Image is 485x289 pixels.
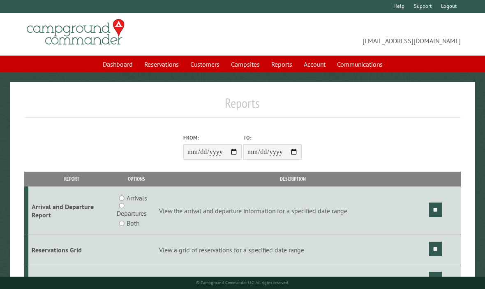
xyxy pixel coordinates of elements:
[243,134,302,142] label: To:
[98,56,138,72] a: Dashboard
[115,172,158,186] th: Options
[24,95,461,118] h1: Reports
[158,235,428,265] td: View a grid of reservations for a specified date range
[117,208,147,218] label: Departures
[127,218,139,228] label: Both
[332,56,388,72] a: Communications
[158,186,428,235] td: View the arrival and departure information for a specified date range
[28,172,115,186] th: Report
[139,56,184,72] a: Reservations
[183,134,242,142] label: From:
[266,56,297,72] a: Reports
[242,23,461,46] span: [EMAIL_ADDRESS][DOMAIN_NAME]
[28,186,115,235] td: Arrival and Departure Report
[24,16,127,48] img: Campground Commander
[28,235,115,265] td: Reservations Grid
[196,280,289,285] small: © Campground Commander LLC. All rights reserved.
[226,56,265,72] a: Campsites
[299,56,330,72] a: Account
[158,172,428,186] th: Description
[185,56,224,72] a: Customers
[127,193,147,203] label: Arrivals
